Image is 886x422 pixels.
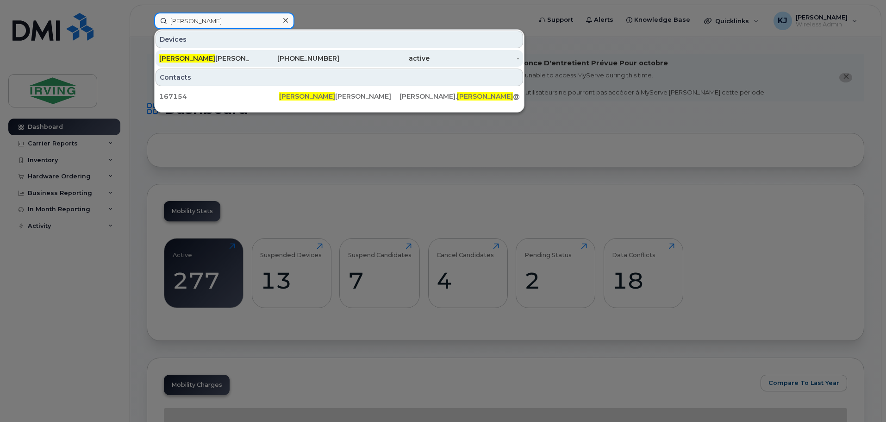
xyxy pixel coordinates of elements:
a: [PERSON_NAME][PERSON_NAME][PHONE_NUMBER]active- [156,50,523,67]
div: [PHONE_NUMBER] [250,54,340,63]
div: active [339,54,430,63]
a: 167154[PERSON_NAME][PERSON_NAME][PERSON_NAME].[PERSON_NAME]@[DOMAIN_NAME] [156,88,523,105]
div: Devices [156,31,523,48]
span: [PERSON_NAME] [279,92,335,101]
div: [PERSON_NAME]. @[DOMAIN_NAME] [399,92,519,101]
span: [PERSON_NAME] [457,92,513,101]
div: Contacts [156,69,523,86]
span: [PERSON_NAME] [159,54,215,63]
div: [PERSON_NAME] [159,54,250,63]
div: [PERSON_NAME] [279,92,399,101]
div: - [430,54,520,63]
div: 167154 [159,92,279,101]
